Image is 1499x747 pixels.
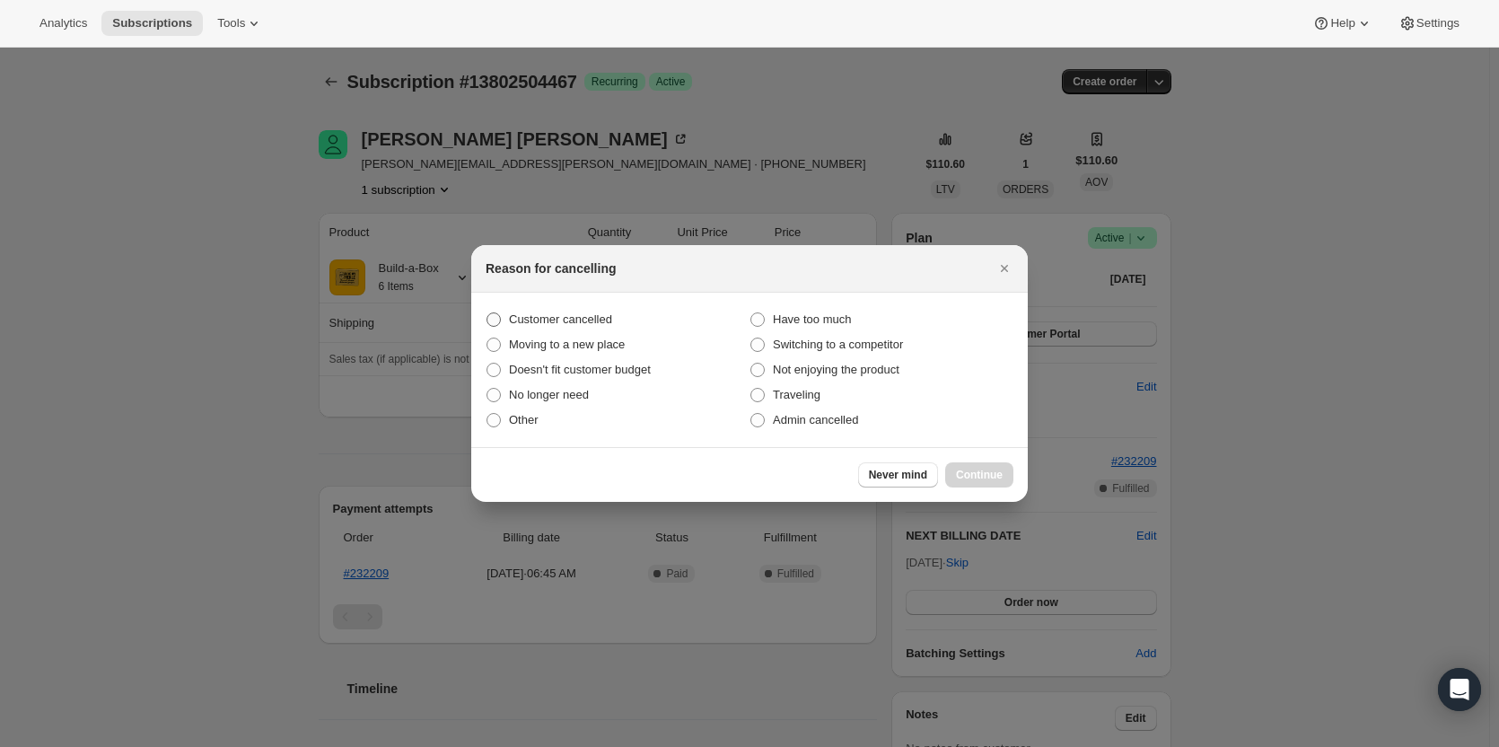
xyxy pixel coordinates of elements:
button: Tools [206,11,274,36]
button: Never mind [858,462,938,488]
button: Close [992,256,1017,281]
span: Switching to a competitor [773,338,903,351]
span: Customer cancelled [509,312,612,326]
span: Other [509,413,539,426]
button: Subscriptions [101,11,203,36]
span: Never mind [869,468,927,482]
button: Analytics [29,11,98,36]
div: Open Intercom Messenger [1438,668,1481,711]
span: Have too much [773,312,851,326]
span: Admin cancelled [773,413,858,426]
button: Settings [1388,11,1470,36]
span: Tools [217,16,245,31]
span: Help [1330,16,1354,31]
span: Doesn't fit customer budget [509,363,651,376]
span: Not enjoying the product [773,363,899,376]
h2: Reason for cancelling [486,259,616,277]
span: Moving to a new place [509,338,625,351]
span: No longer need [509,388,589,401]
span: Settings [1416,16,1460,31]
span: Traveling [773,388,820,401]
button: Help [1302,11,1383,36]
span: Analytics [39,16,87,31]
span: Subscriptions [112,16,192,31]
